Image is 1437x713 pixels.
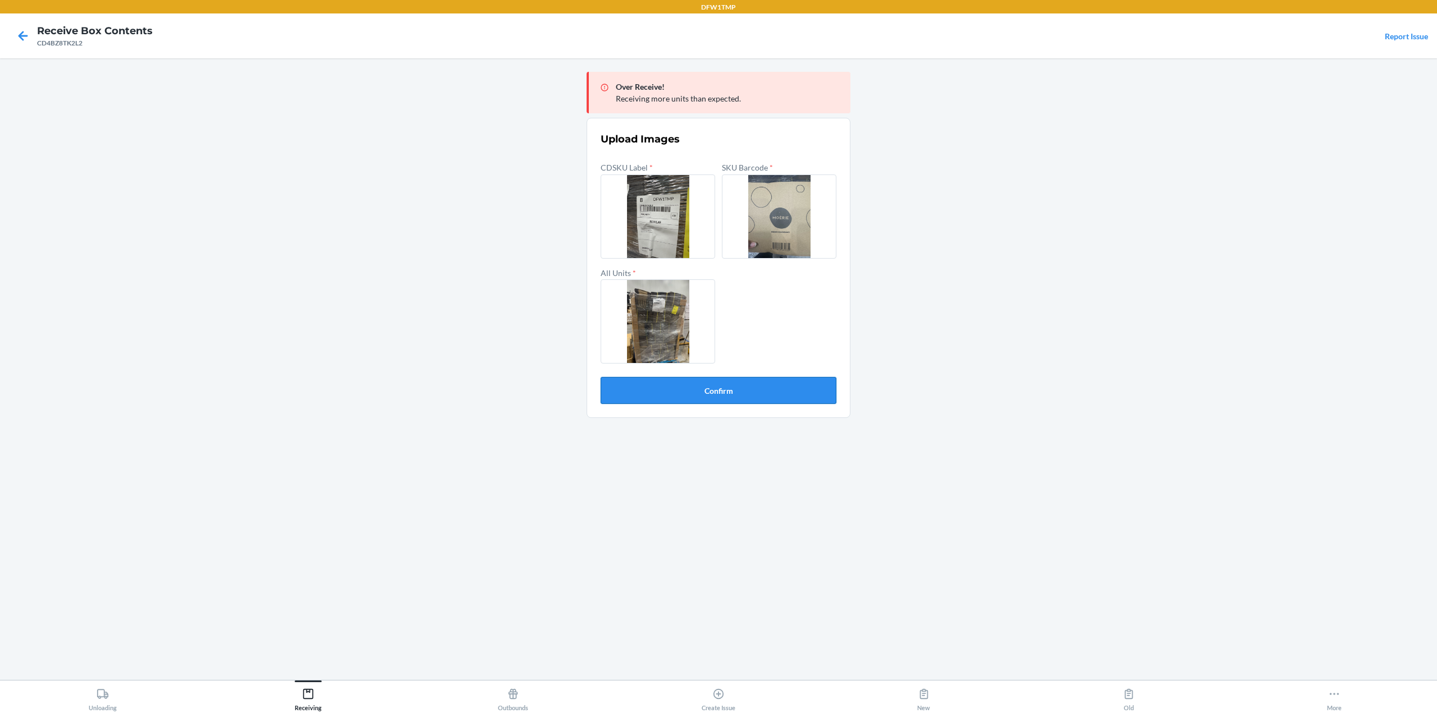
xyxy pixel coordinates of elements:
div: Outbounds [498,683,528,711]
button: Confirm [601,377,836,404]
button: Old [1027,680,1232,711]
button: More [1232,680,1437,711]
button: New [821,680,1027,711]
div: Old [1123,683,1135,711]
div: New [917,683,930,711]
p: Receiving more units than expected. [616,93,841,104]
button: Receiving [205,680,411,711]
div: Create Issue [702,683,735,711]
button: Create Issue [616,680,821,711]
button: Outbounds [410,680,616,711]
p: DFW1TMP [701,2,736,12]
div: CD4BZ8TK2L2 [37,38,153,48]
div: Receiving [295,683,322,711]
label: CDSKU Label [601,163,653,172]
label: All Units [601,268,636,278]
h3: Upload Images [601,132,836,146]
div: Unloading [89,683,117,711]
div: More [1327,683,1342,711]
p: Over Receive! [616,81,841,93]
label: SKU Barcode [722,163,773,172]
a: Report Issue [1385,31,1428,41]
h4: Receive Box Contents [37,24,153,38]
